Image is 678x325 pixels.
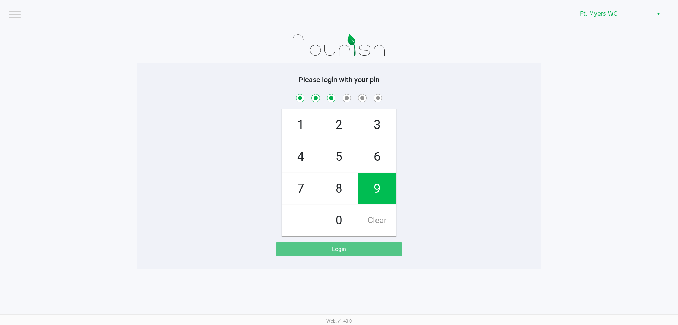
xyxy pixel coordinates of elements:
span: Web: v1.40.0 [326,318,352,324]
span: 7 [282,173,320,204]
span: 8 [320,173,358,204]
button: Select [653,7,663,20]
span: 1 [282,109,320,141]
h5: Please login with your pin [143,75,535,84]
span: 2 [320,109,358,141]
span: 9 [358,173,396,204]
span: 0 [320,205,358,236]
span: Clear [358,205,396,236]
span: 4 [282,141,320,172]
span: 3 [358,109,396,141]
span: 5 [320,141,358,172]
span: Ft. Myers WC [580,10,649,18]
span: 6 [358,141,396,172]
